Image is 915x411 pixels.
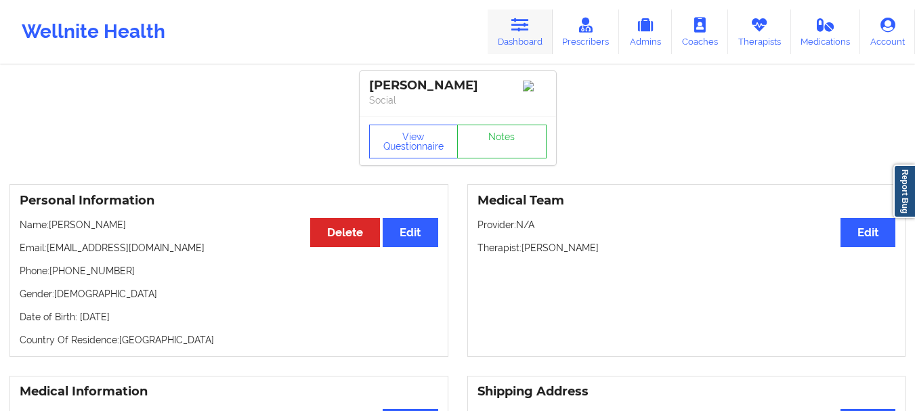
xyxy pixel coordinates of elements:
[20,333,438,347] p: Country Of Residence: [GEOGRAPHIC_DATA]
[20,310,438,324] p: Date of Birth: [DATE]
[477,241,896,255] p: Therapist: [PERSON_NAME]
[20,193,438,209] h3: Personal Information
[553,9,620,54] a: Prescribers
[383,218,438,247] button: Edit
[840,218,895,247] button: Edit
[893,165,915,218] a: Report Bug
[860,9,915,54] a: Account
[310,218,380,247] button: Delete
[20,218,438,232] p: Name: [PERSON_NAME]
[369,78,547,93] div: [PERSON_NAME]
[477,193,896,209] h3: Medical Team
[20,384,438,399] h3: Medical Information
[488,9,553,54] a: Dashboard
[477,384,896,399] h3: Shipping Address
[523,81,547,91] img: Image%2Fplaceholer-image.png
[672,9,728,54] a: Coaches
[457,125,547,158] a: Notes
[791,9,861,54] a: Medications
[20,264,438,278] p: Phone: [PHONE_NUMBER]
[477,218,896,232] p: Provider: N/A
[20,241,438,255] p: Email: [EMAIL_ADDRESS][DOMAIN_NAME]
[728,9,791,54] a: Therapists
[619,9,672,54] a: Admins
[369,93,547,107] p: Social
[369,125,459,158] button: View Questionnaire
[20,287,438,301] p: Gender: [DEMOGRAPHIC_DATA]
